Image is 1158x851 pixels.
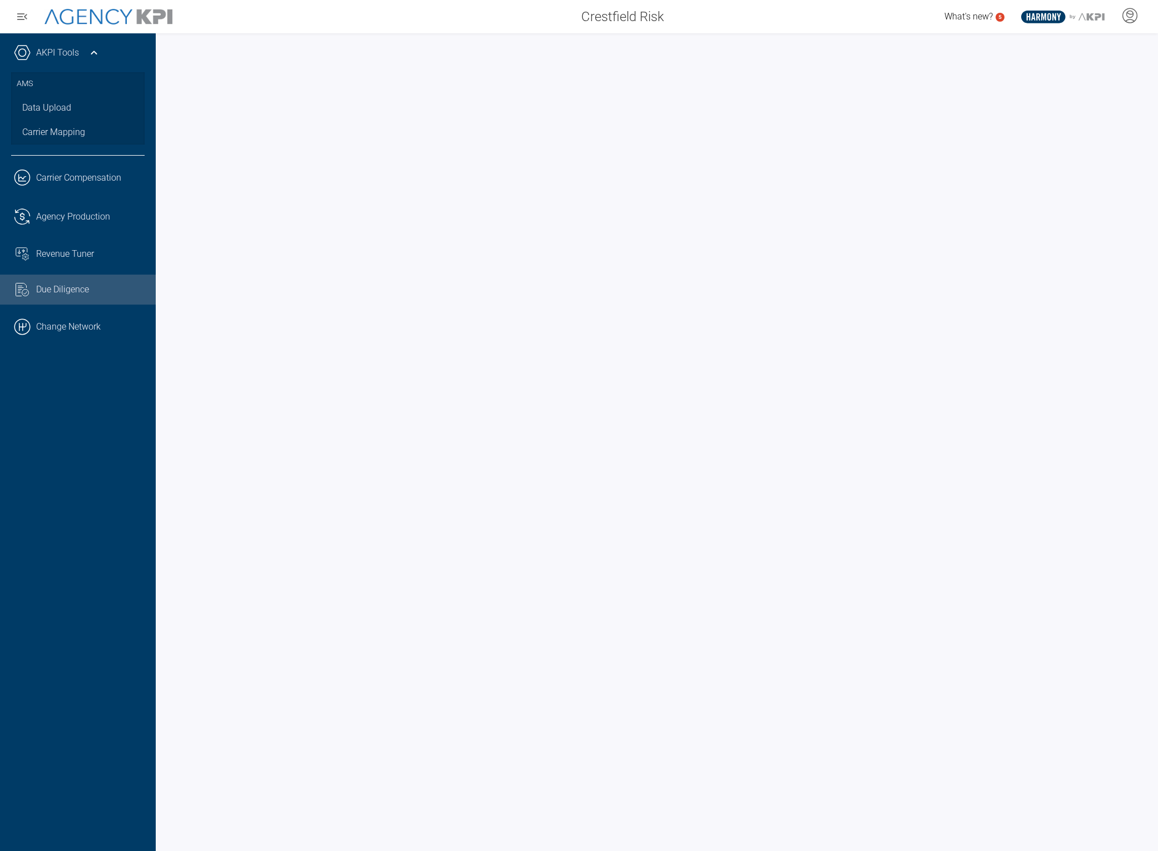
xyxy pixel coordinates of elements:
text: 5 [998,14,1002,20]
a: Data Upload [11,96,145,120]
a: Carrier Mapping [11,120,145,145]
span: Crestfield Risk [581,7,664,27]
span: Agency Production [36,210,110,223]
img: AgencyKPI [44,9,172,25]
span: Due Diligence [36,283,89,296]
a: 5 [996,13,1004,22]
span: What's new? [944,11,993,22]
h3: AMS [17,72,139,96]
span: Revenue Tuner [36,247,94,261]
a: AKPI Tools [36,46,79,59]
